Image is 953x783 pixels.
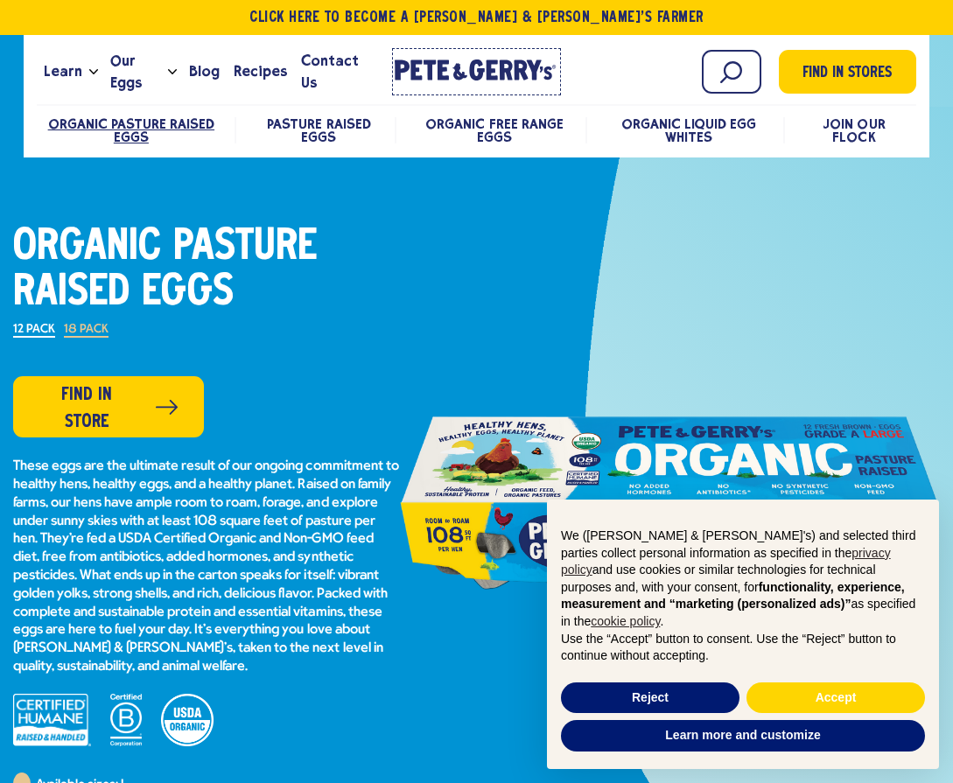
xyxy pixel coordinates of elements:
a: Find in Store [13,376,204,437]
p: Use the “Accept” button to consent. Use the “Reject” button to continue without accepting. [561,631,925,665]
a: cookie policy [591,614,660,628]
nav: desktop product menu [37,104,916,155]
span: Our Eggs [110,50,160,94]
a: Contact Us [294,48,375,95]
button: Reject [561,682,739,714]
span: Find in Store [39,381,136,436]
a: Find in Stores [779,50,916,94]
label: 12 Pack [13,324,55,338]
span: Find in Stores [802,62,892,86]
span: Blog [189,60,220,82]
button: Open the dropdown menu for Our Eggs [168,69,177,75]
p: These eggs are the ultimate result of our ongoing commitment to healthy hens, healthy eggs, and a... [13,458,399,676]
a: Pasture Raised Eggs [267,115,370,145]
a: Organic Liquid Egg Whites [621,115,756,145]
button: Learn more and customize [561,720,925,752]
h1: Organic Pasture Raised Eggs [13,225,399,316]
p: We ([PERSON_NAME] & [PERSON_NAME]'s) and selected third parties collect personal information as s... [561,528,925,631]
a: Learn [37,48,89,95]
span: Learn [44,60,82,82]
a: Recipes [227,48,294,95]
span: Contact Us [301,50,368,94]
a: Join Our Flock [823,115,885,145]
input: Search [702,50,761,94]
a: Organic Free Range Eggs [425,115,563,145]
label: 18 Pack [64,324,109,338]
a: Our Eggs [103,48,167,95]
button: Accept [746,682,925,714]
span: Recipes [234,60,287,82]
a: Blog [182,48,227,95]
a: Organic Pasture Raised Eggs [48,115,214,145]
button: Open the dropdown menu for Learn [89,69,98,75]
